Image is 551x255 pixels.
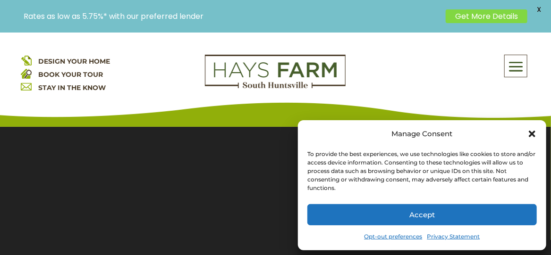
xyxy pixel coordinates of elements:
div: Close dialog [527,129,537,139]
p: Rates as low as 5.75%* with our preferred lender [24,12,441,21]
span: X [532,2,546,16]
img: book your home tour [21,68,32,79]
a: STAY IN THE KNOW [39,83,106,92]
img: Logo [205,55,346,89]
div: To provide the best experiences, we use technologies like cookies to store and/or access device i... [307,150,536,192]
a: DESIGN YOUR HOME [39,57,110,66]
img: design your home [21,55,32,66]
a: hays farm homes huntsville development [205,82,346,90]
a: Privacy Statement [427,230,480,243]
a: Opt-out preferences [365,230,423,243]
a: BOOK YOUR TOUR [39,70,103,79]
div: Manage Consent [392,127,453,140]
a: Get More Details [446,9,527,23]
button: Accept [307,204,537,225]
